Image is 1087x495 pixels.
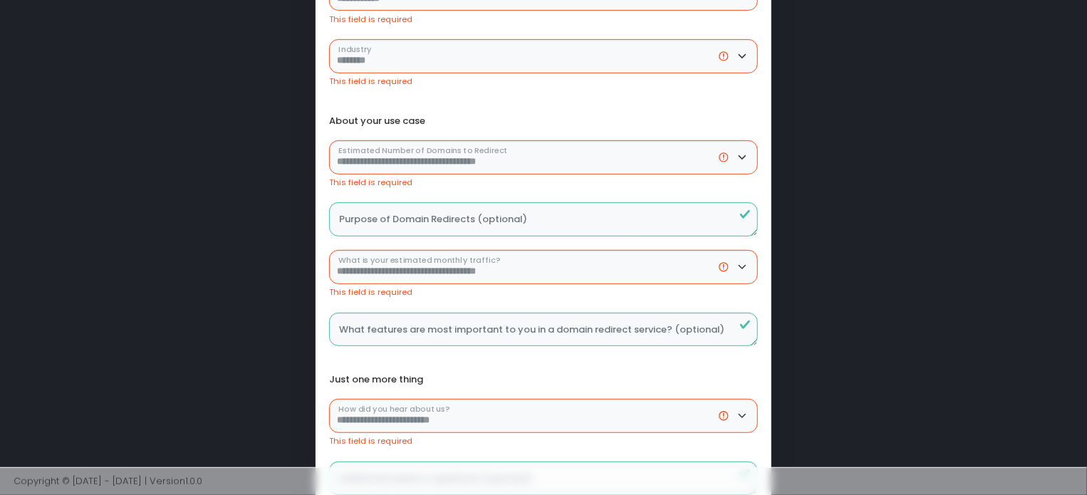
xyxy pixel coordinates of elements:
[329,435,758,447] div: This field is required
[14,474,203,488] span: Copyright © [DATE] - [DATE] | Version 1.0.0
[329,374,758,385] div: Just one more thing
[329,177,758,189] div: This field is required
[329,75,758,88] div: This field is required
[329,14,758,26] div: This field is required
[329,115,758,127] div: About your use case
[329,286,758,298] div: This field is required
